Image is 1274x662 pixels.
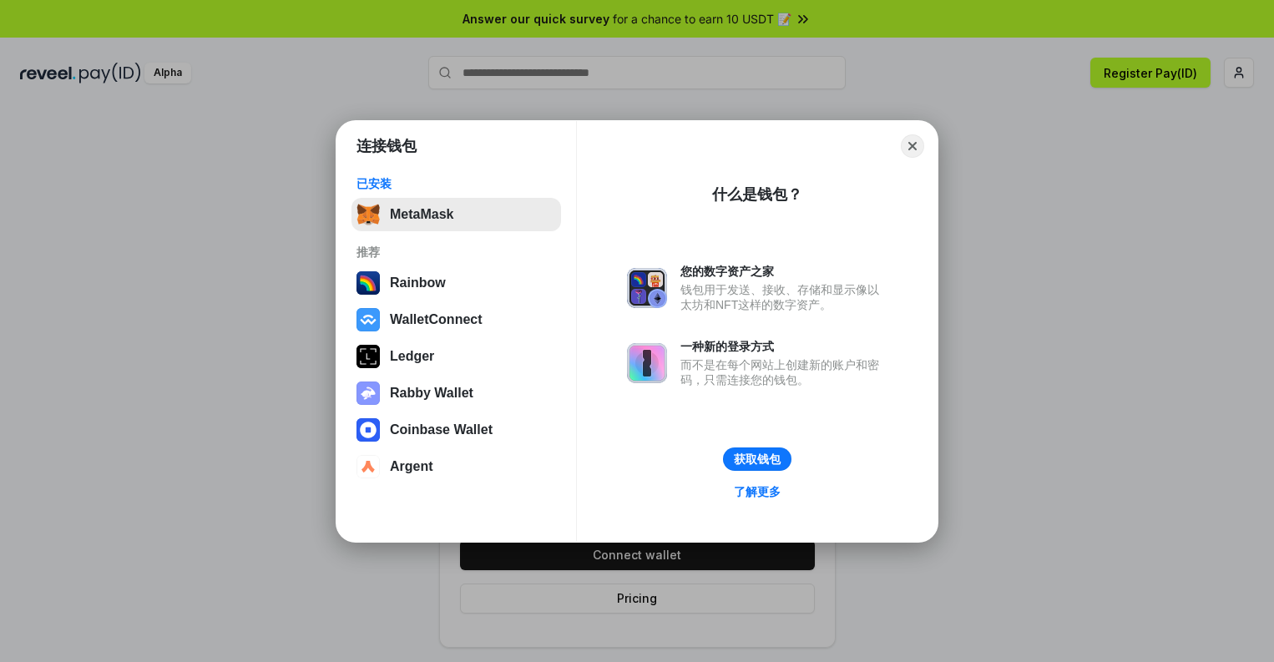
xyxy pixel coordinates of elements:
button: 获取钱包 [723,447,791,471]
button: WalletConnect [351,303,561,336]
img: svg+xml,%3Csvg%20xmlns%3D%22http%3A%2F%2Fwww.w3.org%2F2000%2Fsvg%22%20fill%3D%22none%22%20viewBox... [627,268,667,308]
div: Argent [390,459,433,474]
div: MetaMask [390,207,453,222]
button: Close [901,134,924,158]
img: svg+xml,%3Csvg%20xmlns%3D%22http%3A%2F%2Fwww.w3.org%2F2000%2Fsvg%22%20fill%3D%22none%22%20viewBox... [627,343,667,383]
button: Coinbase Wallet [351,413,561,447]
button: MetaMask [351,198,561,231]
img: svg+xml,%3Csvg%20width%3D%22120%22%20height%3D%22120%22%20viewBox%3D%220%200%20120%20120%22%20fil... [356,271,380,295]
h1: 连接钱包 [356,136,417,156]
div: Ledger [390,349,434,364]
div: WalletConnect [390,312,483,327]
img: svg+xml,%3Csvg%20width%3D%2228%22%20height%3D%2228%22%20viewBox%3D%220%200%2028%2028%22%20fill%3D... [356,308,380,331]
div: Rainbow [390,275,446,291]
div: 了解更多 [734,484,781,499]
div: 一种新的登录方式 [680,339,887,354]
div: 获取钱包 [734,452,781,467]
div: 而不是在每个网站上创建新的账户和密码，只需连接您的钱包。 [680,357,887,387]
div: Coinbase Wallet [390,422,493,437]
div: Rabby Wallet [390,386,473,401]
button: Argent [351,450,561,483]
img: svg+xml,%3Csvg%20xmlns%3D%22http%3A%2F%2Fwww.w3.org%2F2000%2Fsvg%22%20width%3D%2228%22%20height%3... [356,345,380,368]
div: 推荐 [356,245,556,260]
div: 什么是钱包？ [712,184,802,205]
button: Rabby Wallet [351,376,561,410]
button: Rainbow [351,266,561,300]
a: 了解更多 [724,481,791,503]
img: svg+xml,%3Csvg%20width%3D%2228%22%20height%3D%2228%22%20viewBox%3D%220%200%2028%2028%22%20fill%3D... [356,418,380,442]
img: svg+xml,%3Csvg%20fill%3D%22none%22%20height%3D%2233%22%20viewBox%3D%220%200%2035%2033%22%20width%... [356,203,380,226]
img: svg+xml,%3Csvg%20xmlns%3D%22http%3A%2F%2Fwww.w3.org%2F2000%2Fsvg%22%20fill%3D%22none%22%20viewBox... [356,382,380,405]
div: 钱包用于发送、接收、存储和显示像以太坊和NFT这样的数字资产。 [680,282,887,312]
div: 您的数字资产之家 [680,264,887,279]
img: svg+xml,%3Csvg%20width%3D%2228%22%20height%3D%2228%22%20viewBox%3D%220%200%2028%2028%22%20fill%3D... [356,455,380,478]
div: 已安装 [356,176,556,191]
button: Ledger [351,340,561,373]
